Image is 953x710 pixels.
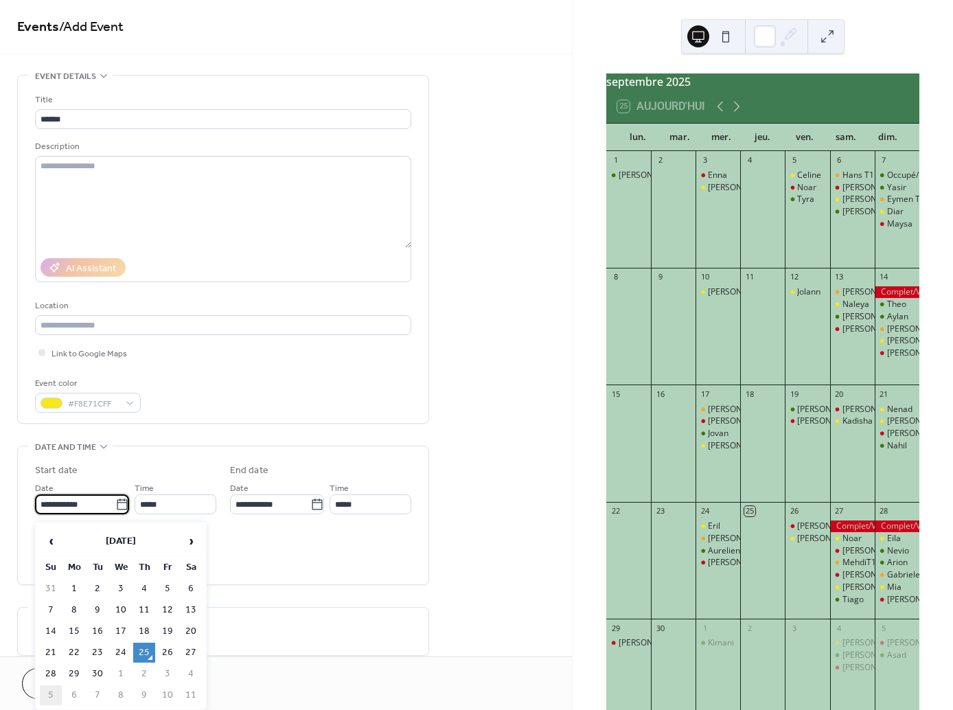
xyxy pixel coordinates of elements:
[842,286,919,298] div: [PERSON_NAME] T1
[830,533,875,545] div: Noar
[875,182,919,194] div: Yasir
[696,533,740,545] div: Lisa T1
[87,558,108,577] th: Tu
[110,685,132,705] td: 8
[785,286,829,298] div: Jolann
[830,206,875,218] div: Saron Amanuel
[708,440,772,452] div: [PERSON_NAME]
[887,637,952,649] div: [PERSON_NAME]
[875,557,919,569] div: Arion
[708,428,728,439] div: Jovan
[110,600,132,620] td: 10
[842,582,907,593] div: [PERSON_NAME]
[40,579,62,599] td: 31
[133,579,155,599] td: 4
[619,637,683,649] div: [PERSON_NAME]
[610,623,621,633] div: 29
[742,124,784,151] div: jeu.
[696,170,740,181] div: Enna
[842,650,907,661] div: [PERSON_NAME]
[875,533,919,545] div: Eila
[887,404,912,415] div: Nenad
[22,668,106,699] a: Cancel
[842,569,907,581] div: [PERSON_NAME]
[797,533,862,545] div: [PERSON_NAME]
[887,557,908,569] div: Arion
[696,415,740,427] div: Alessio
[830,286,875,298] div: Gabriel Giuseppe T1
[887,182,906,194] div: Yasir
[887,650,906,661] div: Asad
[63,600,85,620] td: 8
[40,621,62,641] td: 14
[700,272,710,282] div: 10
[887,299,906,310] div: Theo
[830,404,875,415] div: Jessica
[700,623,710,633] div: 1
[700,389,710,399] div: 17
[708,520,720,532] div: Eril
[842,662,907,674] div: [PERSON_NAME]
[51,347,127,361] span: Link to Google Maps
[830,662,875,674] div: Denis
[180,621,202,641] td: 20
[783,124,825,151] div: ven.
[87,685,108,705] td: 7
[696,440,740,452] div: Lavin Mira
[785,182,829,194] div: Noar
[35,376,138,391] div: Event color
[875,311,919,323] div: Aylan
[180,664,202,684] td: 4
[59,14,124,41] span: / Add Event
[842,545,907,557] div: [PERSON_NAME]
[696,404,740,415] div: Marco T1
[180,600,202,620] td: 13
[842,533,862,545] div: Noar
[887,533,901,545] div: Eila
[87,664,108,684] td: 30
[617,124,659,151] div: lun.
[830,545,875,557] div: Shala Leana
[63,579,85,599] td: 1
[789,506,799,516] div: 26
[785,533,829,545] div: Noemi
[842,404,907,415] div: [PERSON_NAME]
[879,506,889,516] div: 28
[875,194,919,205] div: Eymen T1
[655,389,665,399] div: 16
[35,69,96,84] span: Event details
[842,637,907,649] div: [PERSON_NAME]
[35,139,409,154] div: Description
[875,286,919,298] div: Complet/Voll
[133,600,155,620] td: 11
[842,557,876,569] div: MehdiT1
[834,506,845,516] div: 27
[744,389,755,399] div: 18
[63,527,179,556] th: [DATE]
[875,335,919,347] div: Nicole
[133,558,155,577] th: Th
[797,520,862,532] div: [PERSON_NAME]
[708,415,772,427] div: [PERSON_NAME]
[110,579,132,599] td: 3
[834,389,845,399] div: 20
[875,299,919,310] div: Theo
[610,506,621,516] div: 22
[708,182,772,194] div: [PERSON_NAME]
[708,557,772,569] div: [PERSON_NAME]
[133,664,155,684] td: 2
[744,155,755,165] div: 4
[797,415,862,427] div: [PERSON_NAME]
[696,637,740,649] div: Kimani
[875,170,919,181] div: Occupé/Besetzt
[658,124,700,151] div: mar.
[181,527,201,555] span: ›
[610,389,621,399] div: 15
[797,182,816,194] div: Noar
[830,170,875,181] div: Hans T1
[789,272,799,282] div: 12
[887,170,948,181] div: Occupé/Besetzt
[708,545,740,557] div: Aurelien
[655,155,665,165] div: 2
[63,621,85,641] td: 15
